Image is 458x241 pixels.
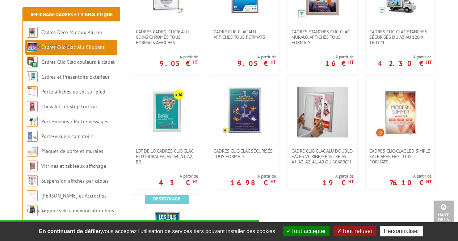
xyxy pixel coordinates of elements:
a: Porte-menus / Porte-messages [41,118,108,125]
a: Lot de 10 cadres Clic-Clac Eco mural A6, A5, A4, A3, A2, B2. [132,148,202,165]
a: Haut de la page [433,200,454,230]
a: Porte-visuels comptoirs [41,133,93,140]
img: Cadres Clic-Clac Sécurisés Tous formats [221,87,268,134]
img: Chevalets conférence [27,220,38,231]
sup: HT [270,59,276,65]
sup: HT [426,178,432,184]
a: Porte-affiches de sol sur pied [41,88,105,95]
sup: HT [193,178,198,184]
span: Cadre clic-clac alu double-faces Vitrine/fenêtre A5, A4, A3, A2, A1, A0 ou 60x80cm [291,148,354,165]
a: Cadre Clic-Clac Alu affiches tous formats [210,29,280,40]
span: Cadres Cadro-Clic® Alu coins chromés tous formats affiches [136,29,198,45]
a: [PERSON_NAME] et Accroches tableaux [27,192,106,214]
img: Cadres Clic-Clac LED simple face affiches tous formats [375,87,426,137]
span: A partir de [390,173,432,179]
a: Vitrines et tableaux affichage [41,163,106,169]
button: Tout accepter [283,226,329,236]
span: A partir de [323,173,354,179]
span: Lot de 10 cadres Clic-Clac Eco mural A6, A5, A4, A3, A2, B2. [136,148,198,165]
span: A partir de [231,173,276,179]
img: Cadres Clic-Clac couleurs à clapet [27,57,38,67]
img: Plaques de porte et murales [27,146,38,157]
button: Tout refuser [333,226,376,236]
a: Affichage Cadres et Signalétique [30,11,113,18]
a: Supports de communication bois [41,207,114,214]
a: Plaques de porte et murales [41,148,103,154]
img: Vitrines et tableaux affichage [27,161,38,171]
sup: HT [426,59,432,65]
p: 16 € [325,61,354,66]
a: Cadres Etanches Clic-Clac muraux affiches tous formats [288,29,357,45]
strong: En continuant de défiler, [39,228,102,234]
img: Cadres et Présentoirs Extérieur [27,71,38,82]
a: Cadres Cadro-Clic® Alu coins chromés tous formats affiches [132,29,202,45]
span: Cadres Clic-Clac Étanches Sécurisés du A3 au 120 x 160 cm [369,29,432,45]
span: Cadres Etanches Clic-Clac muraux affiches tous formats [291,29,354,45]
sup: HT [348,178,354,184]
p: 19 € [323,180,354,185]
img: Porte-visuels comptoirs [27,131,38,142]
p: 9.05 € [160,61,198,66]
span: Cadre Clic-Clac Alu affiches tous formats [214,29,276,40]
a: Cadres Clic-Clac Étanches Sécurisés du A3 au 120 x 160 cm [366,29,435,45]
img: Porte-affiches de sol sur pied [27,86,38,97]
p: 16.98 € [231,180,276,185]
p: 42.30 € [378,61,432,66]
button: Personnaliser (fenêtre modale) [380,226,423,236]
a: Cadres Clic-Clac LED simple face affiches tous formats [366,148,435,165]
a: Cadres Clic-Clac Alu Clippant [41,44,105,50]
a: Cadres Clic-Clac Sécurisés Tous formats [210,148,280,159]
img: Cimaises et Accroches tableaux [27,190,38,201]
p: 43 € [159,180,198,185]
a: Cadres Deco Muraux Alu ou [GEOGRAPHIC_DATA] [27,29,102,50]
span: Cadres Clic-Clac LED simple face affiches tous formats [369,148,432,165]
img: Porte-menus / Porte-messages [27,116,38,127]
img: Suspension affiches par câbles [27,175,38,186]
a: Cadres et Présentoirs Extérieur [41,74,110,80]
a: Cadres Clic-Clac couleurs à clapet [41,59,115,65]
img: Lot de 10 cadres Clic-Clac Eco mural A6, A5, A4, A3, A2, B2. [142,87,192,137]
span: A partir de [378,54,432,60]
span: Cadres Clic-Clac Sécurisés Tous formats [214,148,276,159]
img: Cadre clic-clac alu double-faces Vitrine/fenêtre A5, A4, A3, A2, A1, A0 ou 60x80cm [297,87,348,137]
span: A partir de [160,54,198,60]
img: Cadres Deco Muraux Alu ou Bois [27,27,38,38]
a: Cadre clic-clac alu double-faces Vitrine/fenêtre A5, A4, A3, A2, A1, A0 ou 60x80cm [288,148,357,165]
p: 9.05 € [238,61,276,66]
span: A partir de [325,54,354,60]
b: Destockage [153,196,180,202]
sup: HT [193,59,198,65]
a: Suspension affiches par câbles [41,178,109,184]
span: vous acceptez l'utilisation de services tiers pouvant installer des cookies [35,228,278,234]
p: 76.10 € [390,180,432,185]
sup: HT [348,59,354,65]
img: Chevalets et stop trottoirs [27,101,38,112]
a: Chevalets et stop trottoirs [41,103,100,110]
span: A partir de [159,173,198,179]
sup: HT [270,178,276,184]
span: A partir de [238,54,276,60]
